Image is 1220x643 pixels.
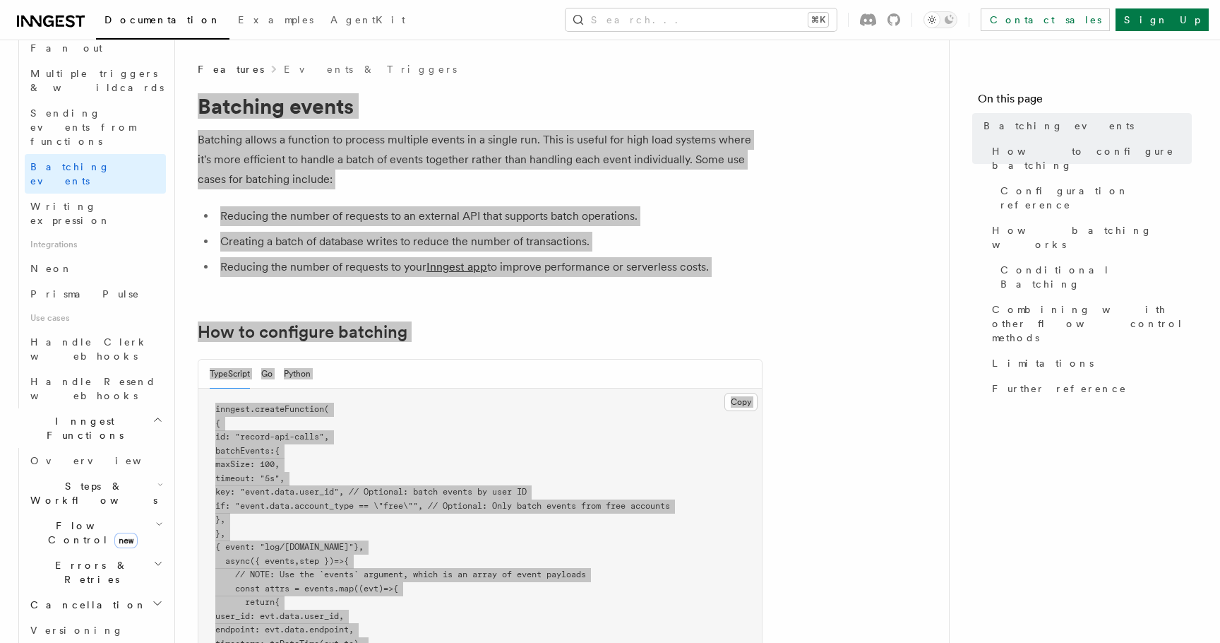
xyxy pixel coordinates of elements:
[1116,8,1209,31] a: Sign Up
[393,584,398,594] span: {
[986,350,1192,376] a: Limitations
[215,611,250,621] span: user_id
[216,232,762,252] li: Creating a batch of database writes to reduce the number of transactions.
[995,257,1192,297] a: Conditional Batching
[255,625,260,635] span: :
[284,360,311,389] button: Python
[324,432,329,442] span: ,
[25,329,166,369] a: Handle Clerk webhooks
[25,592,166,618] button: Cancellation
[30,625,124,636] span: Versioning
[250,542,255,552] span: :
[215,542,250,552] span: { event
[235,501,418,511] span: "event.data.account_type == \"free\""
[270,446,275,456] span: :
[299,556,334,566] span: step })
[30,455,176,466] span: Overview
[986,138,1192,178] a: How to configure batching
[30,201,111,226] span: Writing expression
[992,356,1094,370] span: Limitations
[225,556,250,566] span: async
[30,376,156,401] span: Handle Resend webhooks
[359,542,364,552] span: ,
[299,611,339,621] span: .user_id
[280,625,285,635] span: .
[198,322,407,342] a: How to configure batching
[322,4,414,38] a: AgentKit
[104,14,221,25] span: Documentation
[215,501,225,511] span: if
[986,376,1192,401] a: Further reference
[260,611,275,621] span: evt
[25,281,166,307] a: Prisma Pulse
[334,584,354,594] span: .map
[215,473,250,483] span: timeout
[215,404,250,414] span: inngest
[198,62,264,76] span: Features
[25,35,166,61] a: Fan out
[250,473,255,483] span: :
[566,8,837,31] button: Search...⌘K
[426,260,487,273] a: Inngest app
[275,611,280,621] span: .
[25,519,155,547] span: Flow Control
[215,446,270,456] span: batchEvents
[983,119,1134,133] span: Batching events
[215,529,220,538] span: }
[30,42,102,54] span: Fan out
[250,404,324,414] span: .createFunction
[235,432,324,442] span: "record-api-calls"
[992,382,1127,396] span: Further reference
[285,625,304,635] span: data
[30,288,140,300] span: Prisma Pulse
[25,194,166,233] a: Writing expression
[349,625,354,635] span: ,
[30,161,110,187] span: Batching events
[275,446,280,456] span: {
[1000,184,1192,212] span: Configuration reference
[304,584,334,594] span: events
[220,529,225,538] span: ,
[986,218,1192,257] a: How batching works
[724,393,758,411] button: Copy
[280,473,285,483] span: ,
[383,584,393,594] span: =>
[260,542,354,552] span: "log/[DOMAIN_NAME]"
[250,611,255,621] span: :
[230,487,235,497] span: :
[229,4,322,38] a: Examples
[981,8,1110,31] a: Contact sales
[808,13,828,27] kbd: ⌘K
[215,418,220,428] span: {
[339,611,344,621] span: ,
[250,459,255,469] span: :
[992,144,1192,172] span: How to configure batching
[25,479,157,507] span: Steps & Workflows
[265,625,280,635] span: evt
[250,556,294,566] span: ({ events
[25,598,147,612] span: Cancellation
[216,257,762,277] li: Reducing the number of requests to your to improve performance or serverless costs.
[339,487,344,497] span: ,
[235,570,586,579] span: // NOTE: Use the `events` argument, which is an array of event payloads
[304,625,349,635] span: .endpoint
[324,404,329,414] span: (
[294,556,299,566] span: ,
[992,302,1192,345] span: Combining with other flow control methods
[216,206,762,226] li: Reducing the number of requests to an external API that supports batch operations.
[220,514,225,524] span: ,
[114,533,138,548] span: new
[978,113,1192,138] a: Batching events
[349,487,527,497] span: // Optional: batch events by user ID
[215,487,230,497] span: key
[992,223,1192,252] span: How batching works
[275,459,280,469] span: ,
[215,432,225,442] span: id
[25,256,166,281] a: Neon
[11,414,152,442] span: Inngest Functions
[418,501,423,511] span: ,
[25,307,166,329] span: Use cases
[1000,263,1192,291] span: Conditional Batching
[96,4,229,40] a: Documentation
[25,369,166,408] a: Handle Resend webhooks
